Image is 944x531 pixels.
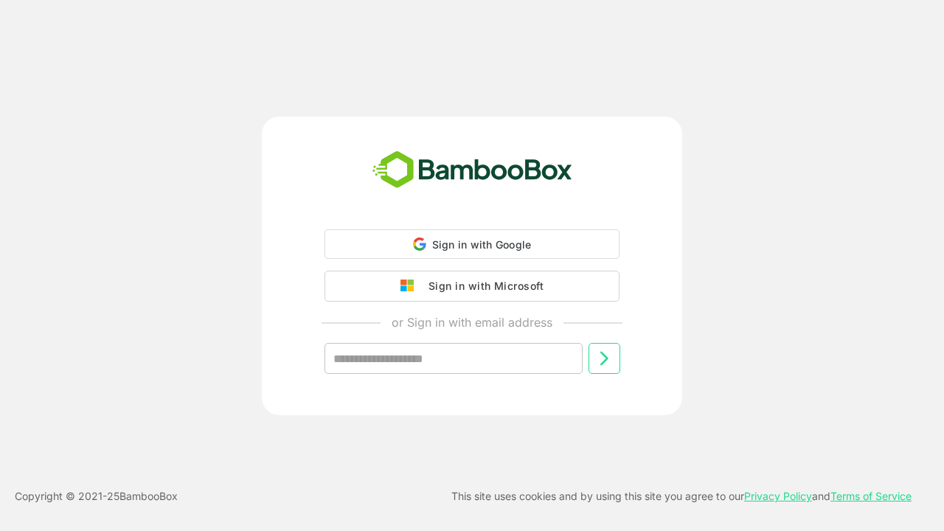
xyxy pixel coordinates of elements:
p: This site uses cookies and by using this site you agree to our and [451,487,912,505]
p: Copyright © 2021- 25 BambooBox [15,487,178,505]
button: Sign in with Microsoft [324,271,619,302]
div: Sign in with Google [324,229,619,259]
p: or Sign in with email address [392,313,552,331]
div: Sign in with Microsoft [421,277,544,296]
a: Privacy Policy [744,490,812,502]
img: google [400,280,421,293]
span: Sign in with Google [432,238,532,251]
a: Terms of Service [830,490,912,502]
img: bamboobox [364,146,580,195]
